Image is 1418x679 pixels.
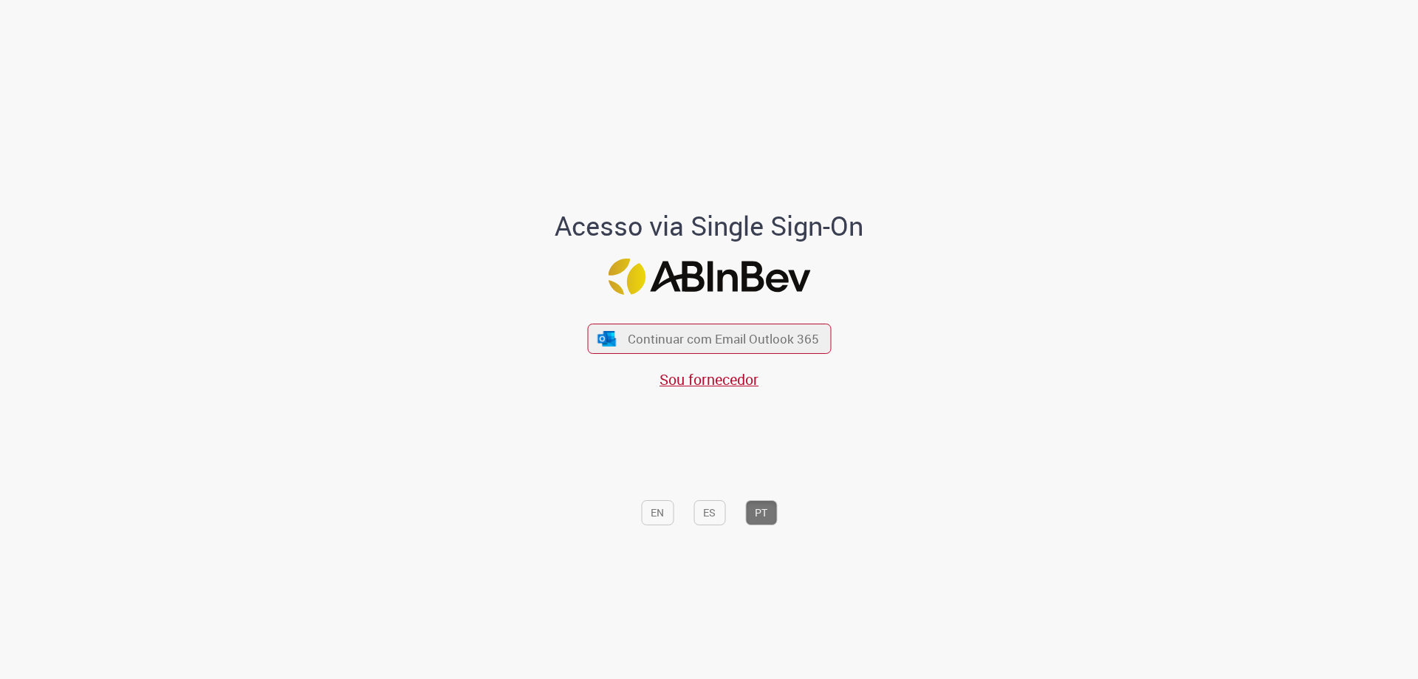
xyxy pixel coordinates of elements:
span: Continuar com Email Outlook 365 [628,330,819,347]
img: ícone Azure/Microsoft 360 [597,331,617,347]
button: ES [693,500,725,525]
img: Logo ABInBev [608,259,810,295]
button: EN [641,500,674,525]
button: ícone Azure/Microsoft 360 Continuar com Email Outlook 365 [587,324,831,354]
button: PT [745,500,777,525]
h1: Acesso via Single Sign-On [504,211,914,241]
a: Sou fornecedor [660,369,758,389]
